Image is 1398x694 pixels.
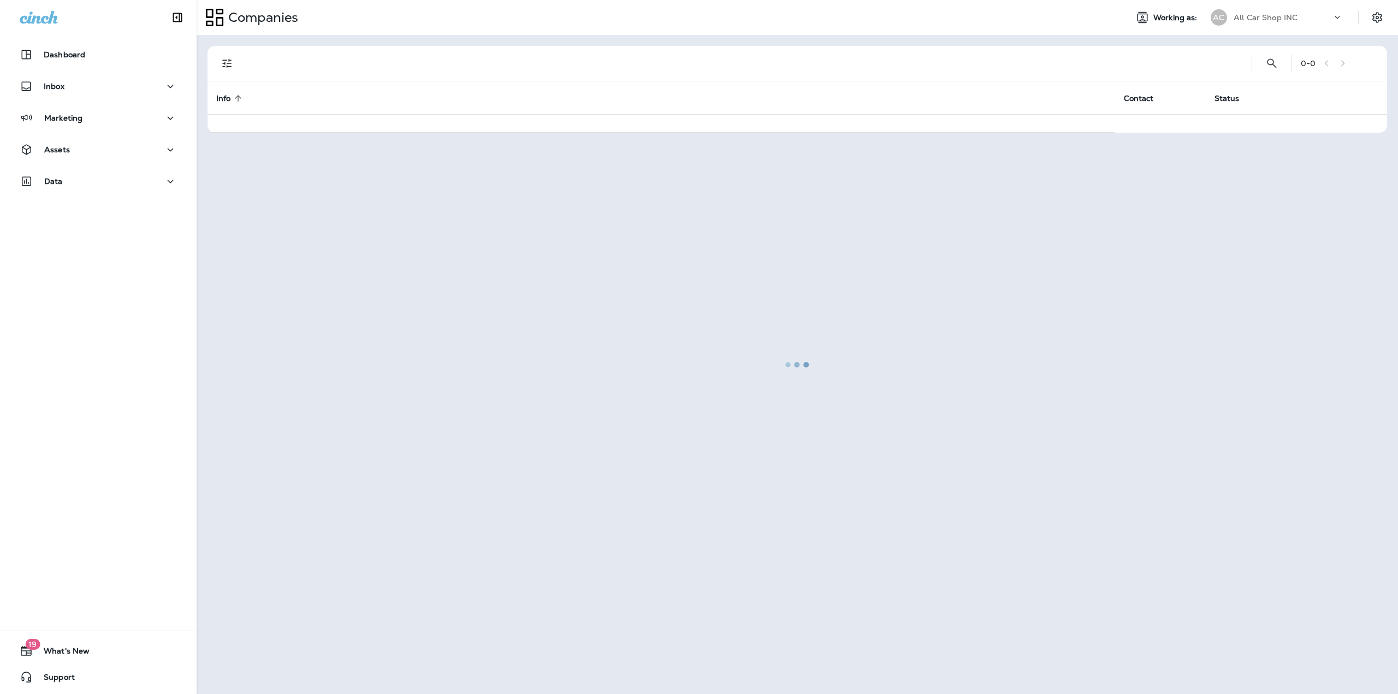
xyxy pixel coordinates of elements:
[162,7,193,28] button: Collapse Sidebar
[1367,8,1387,27] button: Settings
[1153,13,1200,22] span: Working as:
[11,139,186,161] button: Assets
[33,646,90,660] span: What's New
[25,639,40,650] span: 19
[11,44,186,66] button: Dashboard
[11,170,186,192] button: Data
[1234,13,1298,22] p: All Car Shop INC
[44,177,63,186] p: Data
[11,640,186,662] button: 19What's New
[44,50,85,59] p: Dashboard
[44,145,70,154] p: Assets
[44,82,64,91] p: Inbox
[11,666,186,688] button: Support
[11,107,186,129] button: Marketing
[44,114,82,122] p: Marketing
[33,673,75,686] span: Support
[1211,9,1227,26] div: AC
[224,9,298,26] p: Companies
[11,75,186,97] button: Inbox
